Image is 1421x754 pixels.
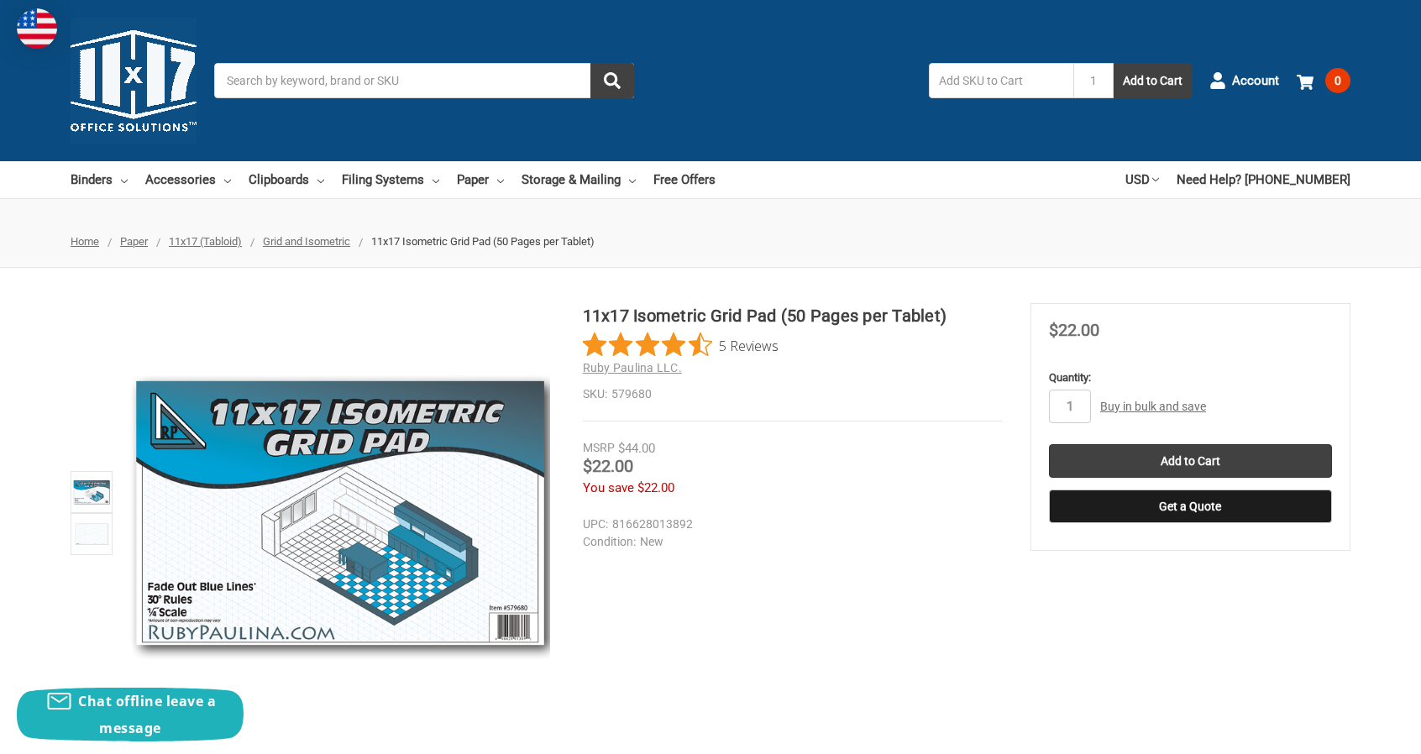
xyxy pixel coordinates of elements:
a: 11x17 (Tabloid) [169,235,242,248]
a: 0 [1297,59,1350,102]
a: Grid and Isometric [263,235,350,248]
h1: 11x17 Isometric Grid Pad (50 Pages per Tablet) [583,303,1003,328]
a: USD [1125,161,1159,198]
span: 5 Reviews [719,332,779,358]
span: $22.00 [1049,320,1099,340]
a: Clipboards [249,161,324,198]
a: Binders [71,161,128,198]
span: Account [1232,71,1279,91]
span: 0 [1325,68,1350,93]
input: Add SKU to Cart [929,63,1073,98]
img: 11x17 Isometric Grid Pad (50 Pages per Tablet) [73,516,110,552]
dt: SKU: [583,385,607,403]
a: Ruby Paulina LLC. [583,361,682,374]
a: Need Help? [PHONE_NUMBER] [1177,161,1350,198]
span: $22.00 [583,456,633,476]
button: Add to Cart [1114,63,1192,98]
img: duty and tax information for United States [17,8,57,49]
dt: Condition: [583,533,636,551]
span: 11x17 Isometric Grid Pad (50 Pages per Tablet) [371,235,595,248]
input: Add to Cart [1049,444,1332,478]
span: You save [583,480,634,495]
a: Accessories [145,161,231,198]
a: Buy in bulk and save [1100,400,1206,413]
dd: New [583,533,995,551]
img: 11x17.com [71,18,197,144]
img: 11x17 Isometric Grid Pad (50 Pages per Tablet) [73,474,110,511]
span: $22.00 [637,480,674,495]
a: Filing Systems [342,161,439,198]
a: Free Offers [653,161,716,198]
a: Storage & Mailing [522,161,636,198]
dt: UPC: [583,516,608,533]
a: Paper [120,235,148,248]
a: Paper [457,161,504,198]
button: Chat offline leave a message [17,688,244,741]
label: Quantity: [1049,369,1332,386]
dd: 579680 [583,385,1003,403]
span: $44.00 [618,441,655,456]
img: 11x17 Isometric Grid Pad (50 Pages per Tablet) [130,303,550,723]
input: Search by keyword, brand or SKU [214,63,634,98]
a: Account [1209,59,1279,102]
div: MSRP [583,439,615,457]
dd: 816628013892 [583,516,995,533]
span: Chat offline leave a message [78,692,216,737]
button: Get a Quote [1049,490,1332,523]
button: Rated 4.6 out of 5 stars from 5 reviews. Jump to reviews. [583,332,779,358]
a: Home [71,235,99,248]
